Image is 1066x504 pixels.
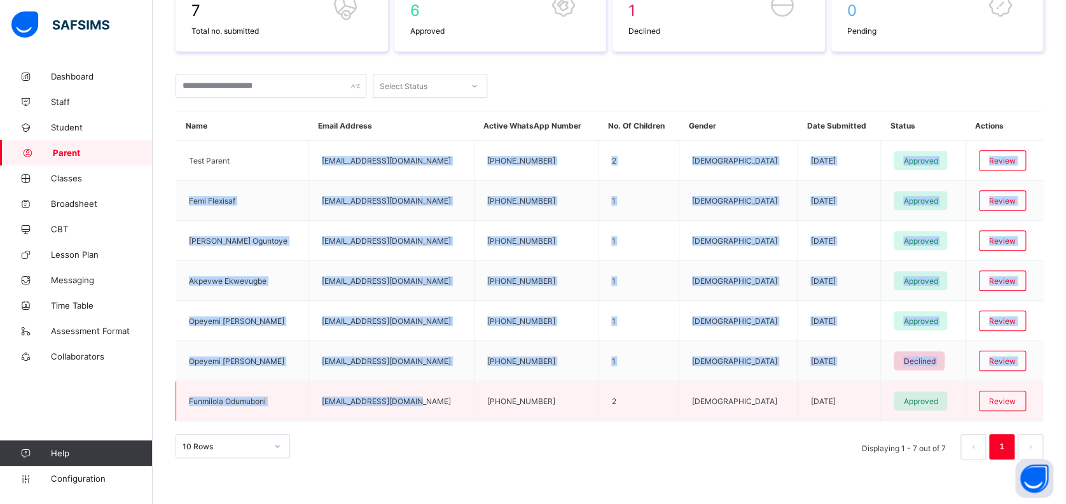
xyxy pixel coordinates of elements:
td: [PHONE_NUMBER] [474,301,599,341]
span: Approved [903,396,938,406]
td: [DATE] [798,221,881,261]
td: [PHONE_NUMBER] [474,261,599,301]
span: Approved [903,196,938,206]
span: Help [51,448,152,458]
td: [DATE] [798,261,881,301]
td: [PHONE_NUMBER] [474,381,599,421]
span: Classes [51,173,153,183]
li: 1 [989,434,1014,459]
span: Messaging [51,275,153,285]
span: 7 [191,1,372,20]
td: 2 [599,381,679,421]
button: prev page [960,434,986,459]
td: Femi Flexisaf [176,181,309,221]
td: [DEMOGRAPHIC_DATA] [679,261,798,301]
td: 2 [599,141,679,181]
span: Declined [903,356,935,366]
span: Review [989,316,1016,326]
span: 6 [410,1,591,20]
td: [DEMOGRAPHIC_DATA] [679,141,798,181]
td: [EMAIL_ADDRESS][DOMAIN_NAME] [308,341,474,381]
span: Dashboard [51,71,153,81]
span: Approved [903,316,938,326]
td: [DEMOGRAPHIC_DATA] [679,341,798,381]
td: [DEMOGRAPHIC_DATA] [679,301,798,341]
td: [DEMOGRAPHIC_DATA] [679,381,798,421]
span: Approved [903,236,938,246]
td: [DATE] [798,301,881,341]
td: [DATE] [798,181,881,221]
span: Student [51,122,153,132]
td: [PHONE_NUMBER] [474,341,599,381]
span: Staff [51,97,153,107]
th: No. Of Children [599,111,679,141]
span: Collaborators [51,351,153,361]
span: Review [989,156,1016,165]
span: Total no. submitted [191,26,372,36]
span: Approved [903,276,938,286]
td: [DEMOGRAPHIC_DATA] [679,221,798,261]
span: Review [989,196,1016,206]
td: [DEMOGRAPHIC_DATA] [679,181,798,221]
span: Approved [410,26,591,36]
span: Configuration [51,473,152,484]
li: 下一页 [1018,434,1043,459]
td: Opeyemi [PERSON_NAME] [176,341,309,381]
button: next page [1018,434,1043,459]
li: Displaying 1 - 7 out of 7 [852,434,955,459]
th: Gender [679,111,798,141]
td: [EMAIL_ADDRESS][DOMAIN_NAME] [308,181,474,221]
td: Test Parent [176,141,309,181]
th: Name [176,111,309,141]
span: Assessment Format [51,326,153,336]
td: 1 [599,261,679,301]
td: [DATE] [798,381,881,421]
div: Select Status [380,74,427,98]
span: Time Table [51,300,153,311]
td: [PERSON_NAME] Oguntoye [176,221,309,261]
td: [EMAIL_ADDRESS][DOMAIN_NAME] [308,301,474,341]
td: [EMAIL_ADDRESS][DOMAIN_NAME] [308,141,474,181]
th: Actions [966,111,1043,141]
li: 上一页 [960,434,986,459]
span: Parent [53,148,153,158]
span: Review [989,236,1016,246]
div: 10 Rows [183,442,266,451]
span: Approved [903,156,938,165]
td: 1 [599,301,679,341]
th: Active WhatsApp Number [474,111,599,141]
span: Broadsheet [51,199,153,209]
span: Review [989,276,1016,286]
img: safsims [11,11,109,38]
td: [EMAIL_ADDRESS][DOMAIN_NAME] [308,381,474,421]
span: CBT [51,224,153,234]
span: Review [989,396,1016,406]
span: Declined [628,26,809,36]
td: [PHONE_NUMBER] [474,221,599,261]
td: Funmilola Odumuboni [176,381,309,421]
td: 1 [599,181,679,221]
span: Pending [847,26,1028,36]
a: 1 [995,438,1007,455]
td: Akpevwe Ekwevugbe [176,261,309,301]
td: [DATE] [798,341,881,381]
span: 1 [628,1,809,20]
th: Date Submitted [798,111,881,141]
button: Open asap [1015,459,1053,498]
td: [DATE] [798,141,881,181]
td: [PHONE_NUMBER] [474,181,599,221]
span: Review [989,356,1016,366]
td: [EMAIL_ADDRESS][DOMAIN_NAME] [308,221,474,261]
td: 1 [599,341,679,381]
span: 0 [847,1,1028,20]
span: Lesson Plan [51,249,153,260]
td: Opeyemi [PERSON_NAME] [176,301,309,341]
td: 1 [599,221,679,261]
td: [PHONE_NUMBER] [474,141,599,181]
td: [EMAIL_ADDRESS][DOMAIN_NAME] [308,261,474,301]
th: Email Address [308,111,474,141]
th: Status [881,111,966,141]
